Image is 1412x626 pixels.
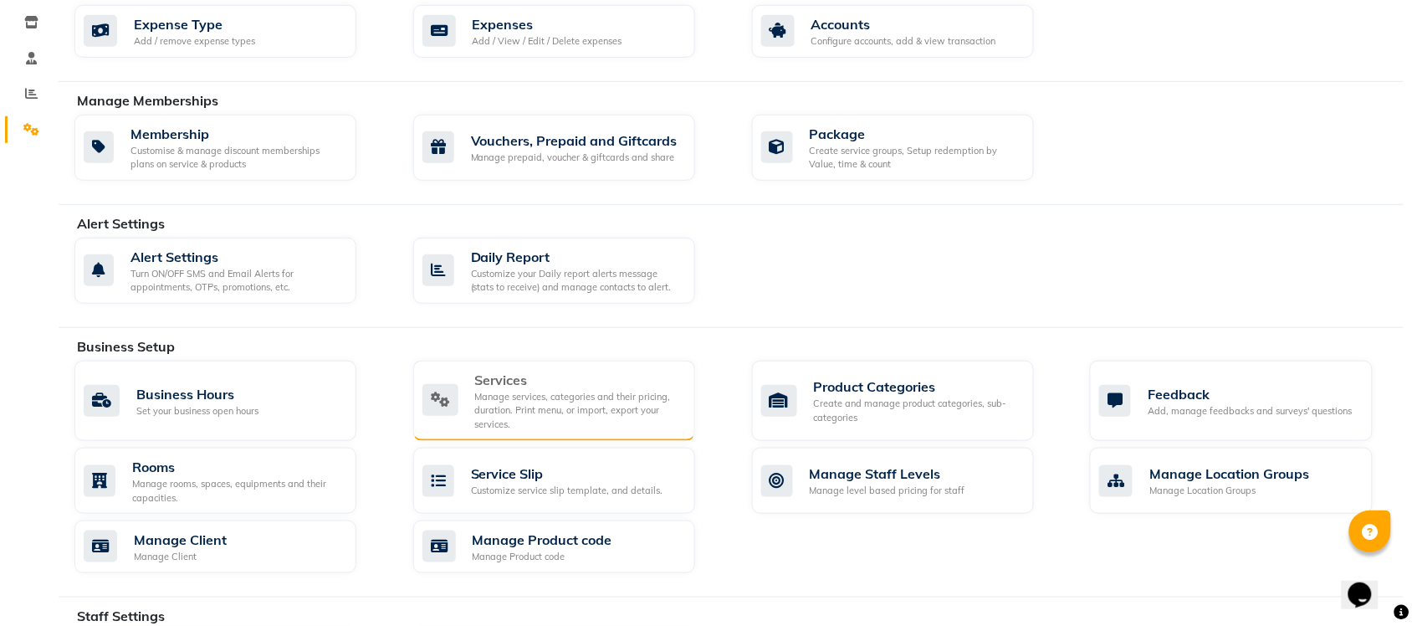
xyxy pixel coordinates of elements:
div: Create and manage product categories, sub-categories [814,397,1021,424]
div: Expense Type [134,14,255,34]
a: FeedbackAdd, manage feedbacks and surveys' questions [1090,361,1404,442]
iframe: chat widget [1342,559,1395,609]
div: Add / remove expense types [134,34,255,49]
div: Rooms [132,457,343,477]
div: Manage Location Groups [1149,464,1309,484]
a: RoomsManage rooms, spaces, equipments and their capacities. [74,448,388,514]
div: Customize your Daily report alerts message (stats to receive) and manage contacts to alert. [471,267,682,295]
div: Configure accounts, add & view transaction [811,34,996,49]
a: Daily ReportCustomize your Daily report alerts message (stats to receive) and manage contacts to ... [413,238,727,304]
div: Add, manage feedbacks and surveys' questions [1148,404,1352,418]
a: Alert SettingsTurn ON/OFF SMS and Email Alerts for appointments, OTPs, promotions, etc. [74,238,388,304]
a: Manage Staff LevelsManage level based pricing for staff [752,448,1066,514]
div: Customise & manage discount memberships plans on service & products [130,144,343,172]
a: Manage Product codeManage Product code [413,521,727,573]
div: Expenses [473,14,622,34]
a: Manage ClientManage Client [74,521,388,573]
div: Manage Staff Levels [810,464,965,484]
div: Manage Client [134,530,227,550]
a: Business HoursSet your business open hours [74,361,388,442]
div: Manage Location Groups [1149,484,1309,498]
div: Business Hours [136,384,258,404]
a: Service SlipCustomize service slip template, and details. [413,448,727,514]
div: Manage Client [134,550,227,564]
a: AccountsConfigure accounts, add & view transaction [752,5,1066,58]
a: ExpensesAdd / View / Edit / Delete expenses [413,5,727,58]
div: Daily Report [471,247,682,267]
div: Manage level based pricing for staff [810,484,965,498]
div: Manage Product code [473,550,612,564]
div: Services [475,370,682,390]
a: ServicesManage services, categories and their pricing, duration. Print menu, or import, export yo... [413,361,727,442]
div: Manage services, categories and their pricing, duration. Print menu, or import, export your servi... [475,390,682,432]
div: Alert Settings [130,247,343,267]
div: Turn ON/OFF SMS and Email Alerts for appointments, OTPs, promotions, etc. [130,267,343,295]
div: Set your business open hours [136,404,258,418]
div: Product Categories [814,377,1021,397]
a: Manage Location GroupsManage Location Groups [1090,448,1404,514]
div: Create service groups, Setup redemption by Value, time & count [810,144,1021,172]
a: Expense TypeAdd / remove expense types [74,5,388,58]
div: Manage prepaid, voucher & giftcards and share [471,151,678,165]
a: PackageCreate service groups, Setup redemption by Value, time & count [752,115,1066,181]
div: Manage Product code [473,530,612,550]
div: Customize service slip template, and details. [471,484,663,498]
a: Product CategoriesCreate and manage product categories, sub-categories [752,361,1066,442]
div: Membership [130,124,343,144]
a: Vouchers, Prepaid and GiftcardsManage prepaid, voucher & giftcards and share [413,115,727,181]
a: MembershipCustomise & manage discount memberships plans on service & products [74,115,388,181]
div: Service Slip [471,464,663,484]
div: Manage rooms, spaces, equipments and their capacities. [132,477,343,505]
div: Accounts [811,14,996,34]
div: Feedback [1148,384,1352,404]
div: Vouchers, Prepaid and Giftcards [471,131,678,151]
div: Package [810,124,1021,144]
div: Add / View / Edit / Delete expenses [473,34,622,49]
